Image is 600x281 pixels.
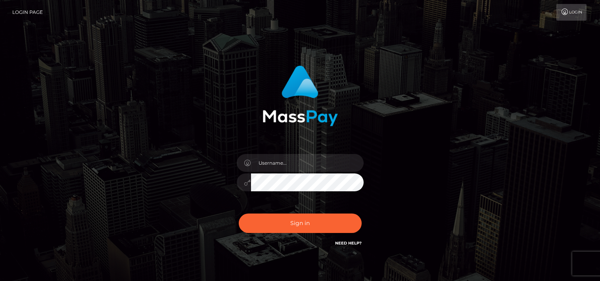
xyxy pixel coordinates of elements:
[12,4,43,21] a: Login Page
[263,65,338,126] img: MassPay Login
[556,4,587,21] a: Login
[251,154,364,172] input: Username...
[239,214,362,233] button: Sign in
[335,241,362,246] a: Need Help?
